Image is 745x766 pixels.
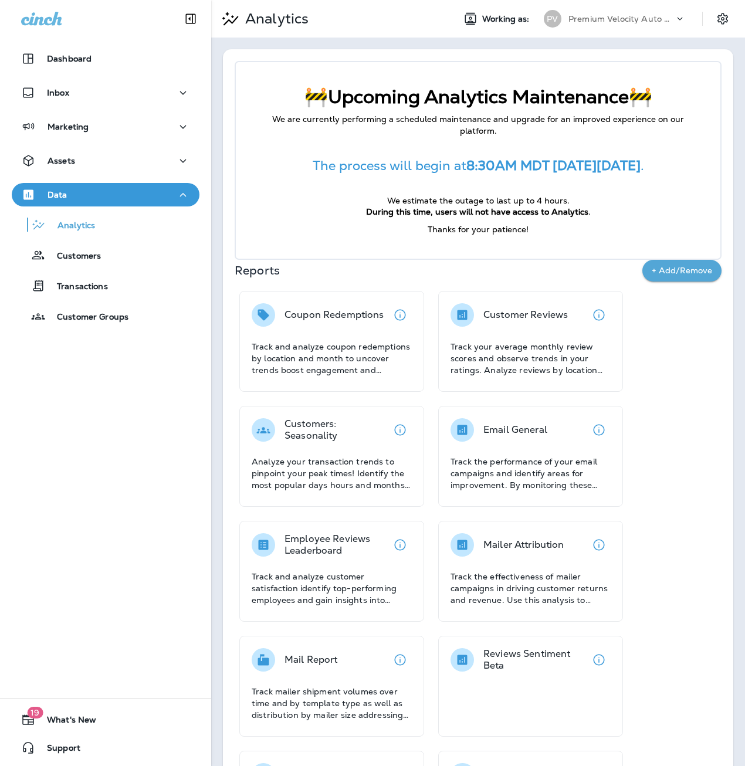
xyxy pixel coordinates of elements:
[642,260,722,282] button: + Add/Remove
[12,81,199,104] button: Inbox
[483,648,587,672] p: Reviews Sentiment Beta
[12,304,199,328] button: Customer Groups
[285,533,388,557] p: Employee Reviews Leaderboard
[712,8,733,29] button: Settings
[285,418,388,442] p: Customers: Seasonality
[466,157,641,174] strong: 8:30AM MDT [DATE][DATE]
[235,262,642,279] p: Reports
[35,743,80,757] span: Support
[252,571,412,606] p: Track and analyze customer satisfaction identify top-performing employees and gain insights into ...
[388,648,412,672] button: View details
[641,157,644,174] span: .
[483,539,564,551] p: Mailer Attribution
[587,533,611,557] button: View details
[568,14,674,23] p: Premium Velocity Auto dba Jiffy Lube
[285,309,384,321] p: Coupon Redemptions
[313,157,466,174] span: The process will begin at
[252,341,412,376] p: Track and analyze coupon redemptions by location and month to uncover trends boost engagement and...
[12,115,199,138] button: Marketing
[388,418,412,442] button: View details
[12,183,199,206] button: Data
[588,206,591,217] span: .
[451,571,611,606] p: Track the effectiveness of mailer campaigns in driving customer returns and revenue. Use this ana...
[388,533,412,557] button: View details
[35,715,96,729] span: What's New
[587,303,611,327] button: View details
[48,156,75,165] p: Assets
[46,221,95,232] p: Analytics
[259,195,697,207] p: We estimate the outage to last up to 4 hours.
[252,686,412,721] p: Track mailer shipment volumes over time and by template type as well as distribution by mailer si...
[587,418,611,442] button: View details
[48,190,67,199] p: Data
[483,424,547,436] p: Email General
[241,10,309,28] p: Analytics
[12,736,199,760] button: Support
[259,224,697,236] p: Thanks for your patience!
[48,122,89,131] p: Marketing
[174,7,207,30] button: Collapse Sidebar
[259,114,697,137] p: We are currently performing a scheduled maintenance and upgrade for an improved experience on our...
[285,654,338,666] p: Mail Report
[27,707,43,718] span: 19
[45,312,128,323] p: Customer Groups
[451,456,611,491] p: Track the performance of your email campaigns and identify areas for improvement. By monitoring t...
[451,341,611,376] p: Track your average monthly review scores and observe trends in your ratings. Analyze reviews by l...
[12,243,199,267] button: Customers
[388,303,412,327] button: View details
[47,54,92,63] p: Dashboard
[12,212,199,237] button: Analytics
[544,10,561,28] div: PV
[366,206,588,217] strong: During this time, users will not have access to Analytics
[482,14,532,24] span: Working as:
[587,648,611,672] button: View details
[45,282,108,293] p: Transactions
[259,86,697,108] p: 🚧Upcoming Analytics Maintenance🚧
[12,149,199,172] button: Assets
[12,47,199,70] button: Dashboard
[47,88,69,97] p: Inbox
[45,251,101,262] p: Customers
[252,456,412,491] p: Analyze your transaction trends to pinpoint your peak times! Identify the most popular days hours...
[12,708,199,731] button: 19What's New
[483,309,568,321] p: Customer Reviews
[12,273,199,298] button: Transactions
